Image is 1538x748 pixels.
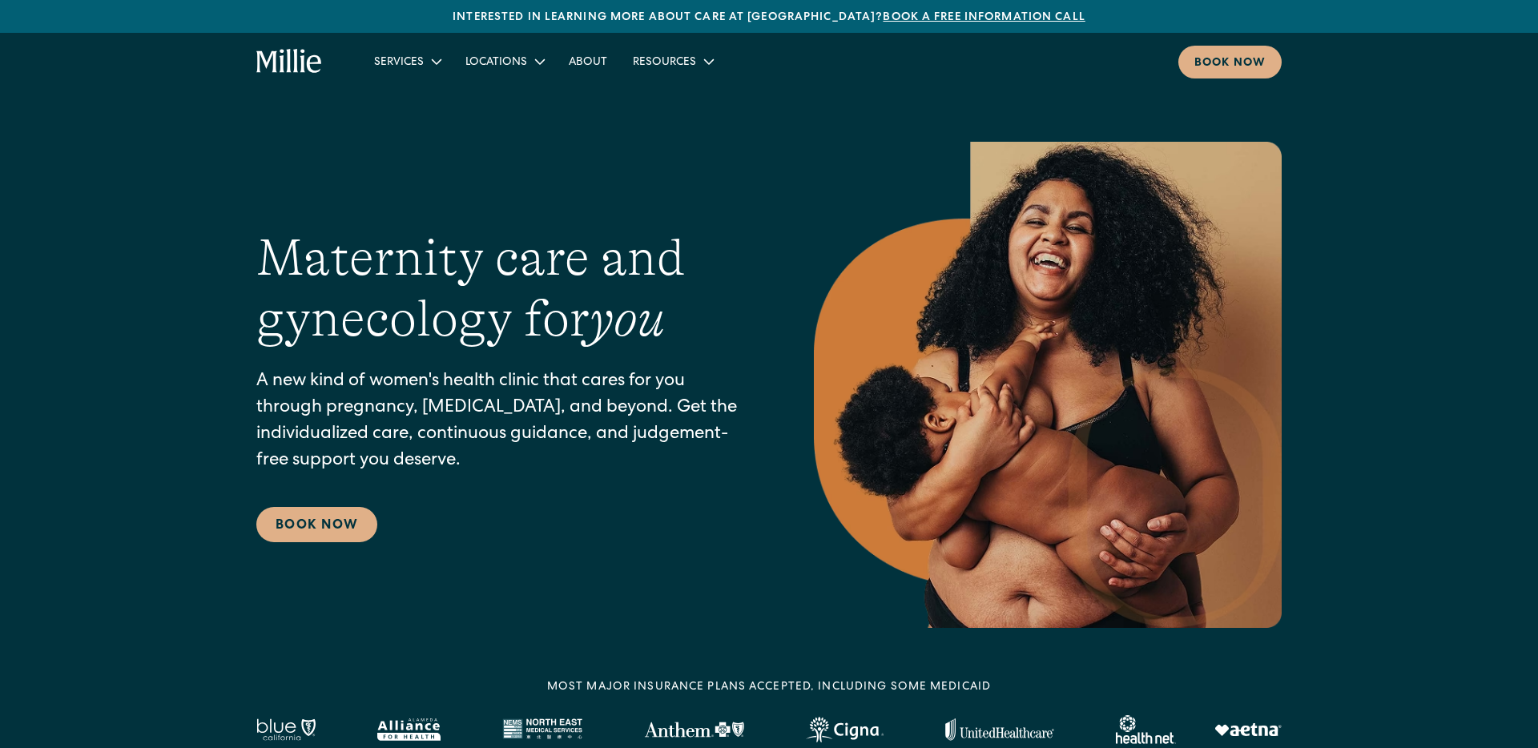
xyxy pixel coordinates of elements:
[633,54,696,71] div: Resources
[256,227,750,351] h1: Maternity care and gynecology for
[377,718,441,741] img: Alameda Alliance logo
[590,290,665,348] em: you
[453,48,556,74] div: Locations
[806,717,884,742] img: Cigna logo
[256,49,323,74] a: home
[1194,55,1266,72] div: Book now
[644,722,744,738] img: Anthem Logo
[883,12,1085,23] a: Book a free information call
[374,54,424,71] div: Services
[556,48,620,74] a: About
[945,718,1054,741] img: United Healthcare logo
[814,142,1282,628] img: Smiling mother with her baby in arms, celebrating body positivity and the nurturing bond of postp...
[256,718,316,741] img: Blue California logo
[1178,46,1282,78] a: Book now
[256,507,377,542] a: Book Now
[1214,723,1282,736] img: Aetna logo
[502,718,582,741] img: North East Medical Services logo
[620,48,725,74] div: Resources
[361,48,453,74] div: Services
[547,679,991,696] div: MOST MAJOR INSURANCE PLANS ACCEPTED, INCLUDING some MEDICAID
[1116,715,1176,744] img: Healthnet logo
[256,369,750,475] p: A new kind of women's health clinic that cares for you through pregnancy, [MEDICAL_DATA], and bey...
[465,54,527,71] div: Locations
